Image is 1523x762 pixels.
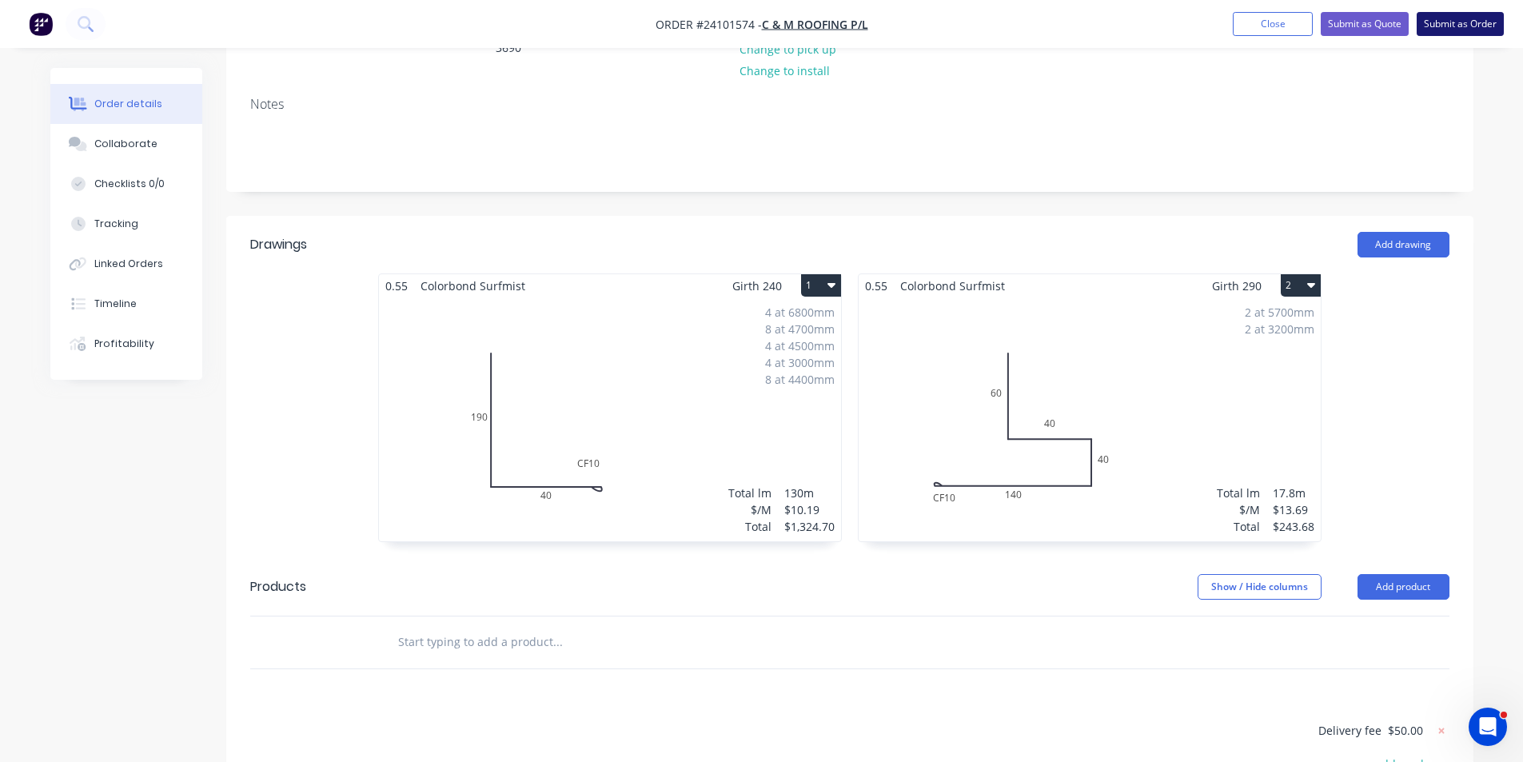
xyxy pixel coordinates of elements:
[94,217,138,231] div: Tracking
[1358,574,1449,600] button: Add product
[1273,518,1314,535] div: $243.68
[94,257,163,271] div: Linked Orders
[1245,304,1314,321] div: 2 at 5700mm
[784,485,835,501] div: 130m
[762,17,868,32] a: C & M Roofing P/L
[728,485,771,501] div: Total lm
[379,274,414,297] span: 0.55
[1217,485,1260,501] div: Total lm
[94,97,162,111] div: Order details
[250,235,307,254] div: Drawings
[1358,232,1449,257] button: Add drawing
[50,164,202,204] button: Checklists 0/0
[94,297,137,311] div: Timeline
[1198,574,1322,600] button: Show / Hide columns
[894,274,1011,297] span: Colorbond Surfmist
[1469,708,1507,746] iframe: Intercom live chat
[250,577,306,596] div: Products
[250,97,1449,112] div: Notes
[765,337,835,354] div: 4 at 4500mm
[50,324,202,364] button: Profitability
[1388,722,1423,739] span: $50.00
[859,274,894,297] span: 0.55
[379,297,841,541] div: 0190CF10404 at 6800mm8 at 4700mm4 at 4500mm4 at 3000mm8 at 4400mmTotal lm$/MTotal130m$10.19$1,324.70
[765,321,835,337] div: 8 at 4700mm
[731,60,838,82] button: Change to install
[1417,12,1504,36] button: Submit as Order
[1245,321,1314,337] div: 2 at 3200mm
[397,626,717,658] input: Start typing to add a product...
[1273,501,1314,518] div: $13.69
[1281,274,1321,297] button: 2
[94,337,154,351] div: Profitability
[859,297,1321,541] div: 0CF101404040602 at 5700mm2 at 3200mmTotal lm$/MTotal17.8m$13.69$243.68
[731,38,844,59] button: Change to pick up
[801,274,841,297] button: 1
[50,244,202,284] button: Linked Orders
[1321,12,1409,36] button: Submit as Quote
[94,177,165,191] div: Checklists 0/0
[656,17,762,32] span: Order #24101574 -
[1318,723,1381,738] span: Delivery fee
[784,501,835,518] div: $10.19
[1233,12,1313,36] button: Close
[94,137,157,151] div: Collaborate
[765,371,835,388] div: 8 at 4400mm
[784,518,835,535] div: $1,324.70
[728,518,771,535] div: Total
[50,84,202,124] button: Order details
[1217,518,1260,535] div: Total
[50,284,202,324] button: Timeline
[765,354,835,371] div: 4 at 3000mm
[1212,274,1262,297] span: Girth 290
[765,304,835,321] div: 4 at 6800mm
[1217,501,1260,518] div: $/M
[1273,485,1314,501] div: 17.8m
[728,501,771,518] div: $/M
[50,124,202,164] button: Collaborate
[414,274,532,297] span: Colorbond Surfmist
[50,204,202,244] button: Tracking
[29,12,53,36] img: Factory
[732,274,782,297] span: Girth 240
